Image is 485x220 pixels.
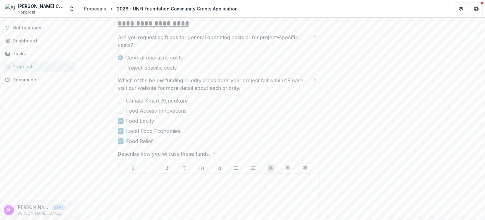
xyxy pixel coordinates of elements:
button: Bullet List [232,164,240,172]
button: Italicize [164,164,171,172]
p: [PERSON_NAME] [16,204,49,211]
button: Bold [129,164,137,172]
div: Asher Landau [6,208,11,212]
div: Proposals [84,5,106,12]
p: Which of the below funding priority areas does your project fall within? Please visit our website... [118,77,311,92]
div: [PERSON_NAME] Community [18,3,65,9]
button: Notifications [3,23,76,33]
span: Food Relief [126,137,153,145]
button: Heading 2 [215,164,223,172]
a: Proposals [81,4,109,13]
button: Underline [146,164,154,172]
span: Notifications [13,25,74,31]
div: Tasks [13,50,71,57]
button: Strike [181,164,188,172]
span: Nonprofit [18,9,35,15]
div: 2026 - UNFI Foundation Community Grants Application [117,5,238,12]
button: Align Center [284,164,291,172]
div: Dashboard [13,37,71,44]
p: User [52,204,65,210]
a: Documents [3,74,76,85]
button: Open entity switcher [67,3,76,15]
p: Describe how you will use these funds. [118,150,210,158]
img: Alta Community [5,4,15,14]
a: Tasks [3,48,76,59]
a: Proposals [3,61,76,72]
div: Documents [13,76,71,83]
button: Ordered List [249,164,257,172]
span: Food Access Innovations [126,107,187,115]
span: Local Food Economies [126,127,180,135]
button: Get Help [470,3,482,15]
button: More [67,206,75,214]
p: [PERSON_NAME][EMAIL_ADDRESS][DOMAIN_NAME] [16,211,65,216]
span: Food Equity [126,117,154,125]
div: Proposals [13,63,71,70]
button: Align Left [267,164,274,172]
a: Dashboard [3,35,76,46]
nav: breadcrumb [81,4,240,13]
span: Climate Smart Agriculture [126,97,188,104]
button: Partners [455,3,467,15]
button: Align Right [301,164,309,172]
p: Are you requesting funds for general operating costs or for project-specific costs? [118,34,311,49]
button: Heading 1 [198,164,206,172]
span: General operating costs [125,54,183,61]
span: Project-specific costs [125,64,177,72]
